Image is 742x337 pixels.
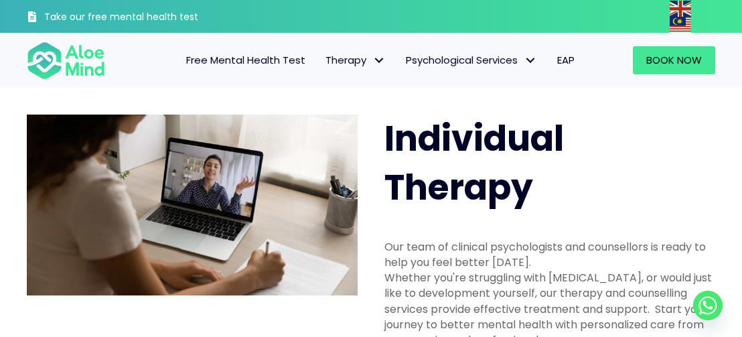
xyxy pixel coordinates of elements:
span: Book Now [646,53,702,67]
div: Our team of clinical psychologists and counsellors is ready to help you feel better [DATE]. [384,239,715,270]
h3: Take our free mental health test [44,11,240,24]
a: TherapyTherapy: submenu [315,46,396,74]
img: en [670,1,691,17]
img: Aloe mind Logo [27,41,105,80]
span: Therapy: submenu [370,51,389,70]
a: Psychological ServicesPsychological Services: submenu [396,46,547,74]
a: Take our free mental health test [27,3,240,33]
a: Whatsapp [693,291,723,320]
nav: Menu [119,46,585,74]
span: Individual Therapy [384,114,564,212]
span: EAP [557,53,575,67]
img: ms [670,17,691,33]
a: Malay [670,17,692,32]
a: EAP [547,46,585,74]
img: Therapy online individual [27,115,358,295]
span: Therapy [325,53,386,67]
span: Free Mental Health Test [186,53,305,67]
span: Psychological Services: submenu [521,51,540,70]
span: Psychological Services [406,53,537,67]
a: Free Mental Health Test [176,46,315,74]
a: Book Now [633,46,715,74]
